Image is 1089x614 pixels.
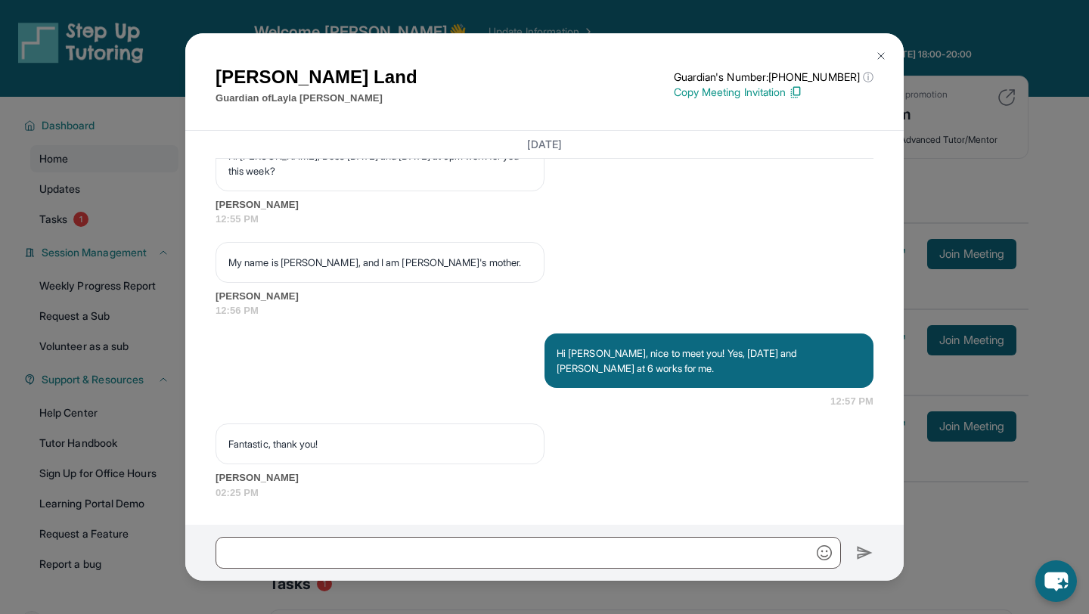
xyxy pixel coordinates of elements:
[228,255,532,270] p: My name is [PERSON_NAME], and I am [PERSON_NAME]'s mother.
[674,85,873,100] p: Copy Meeting Invitation
[1035,560,1077,602] button: chat-button
[216,137,873,152] h3: [DATE]
[216,64,417,91] h1: [PERSON_NAME] Land
[216,212,873,227] span: 12:55 PM
[216,197,873,212] span: [PERSON_NAME]
[216,289,873,304] span: [PERSON_NAME]
[863,70,873,85] span: ⓘ
[875,50,887,62] img: Close Icon
[674,70,873,85] p: Guardian's Number: [PHONE_NUMBER]
[216,91,417,106] p: Guardian of Layla [PERSON_NAME]
[216,485,873,501] span: 02:25 PM
[830,394,873,409] span: 12:57 PM
[228,436,532,451] p: Fantastic, thank you!
[856,544,873,562] img: Send icon
[228,148,532,178] p: Hi [PERSON_NAME], Does [DATE] and [DATE] at 6pm work for you this week?
[817,545,832,560] img: Emoji
[216,470,873,485] span: [PERSON_NAME]
[557,346,861,376] p: Hi [PERSON_NAME], nice to meet you! Yes, [DATE] and [PERSON_NAME] at 6 works for me.
[789,85,802,99] img: Copy Icon
[216,303,873,318] span: 12:56 PM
